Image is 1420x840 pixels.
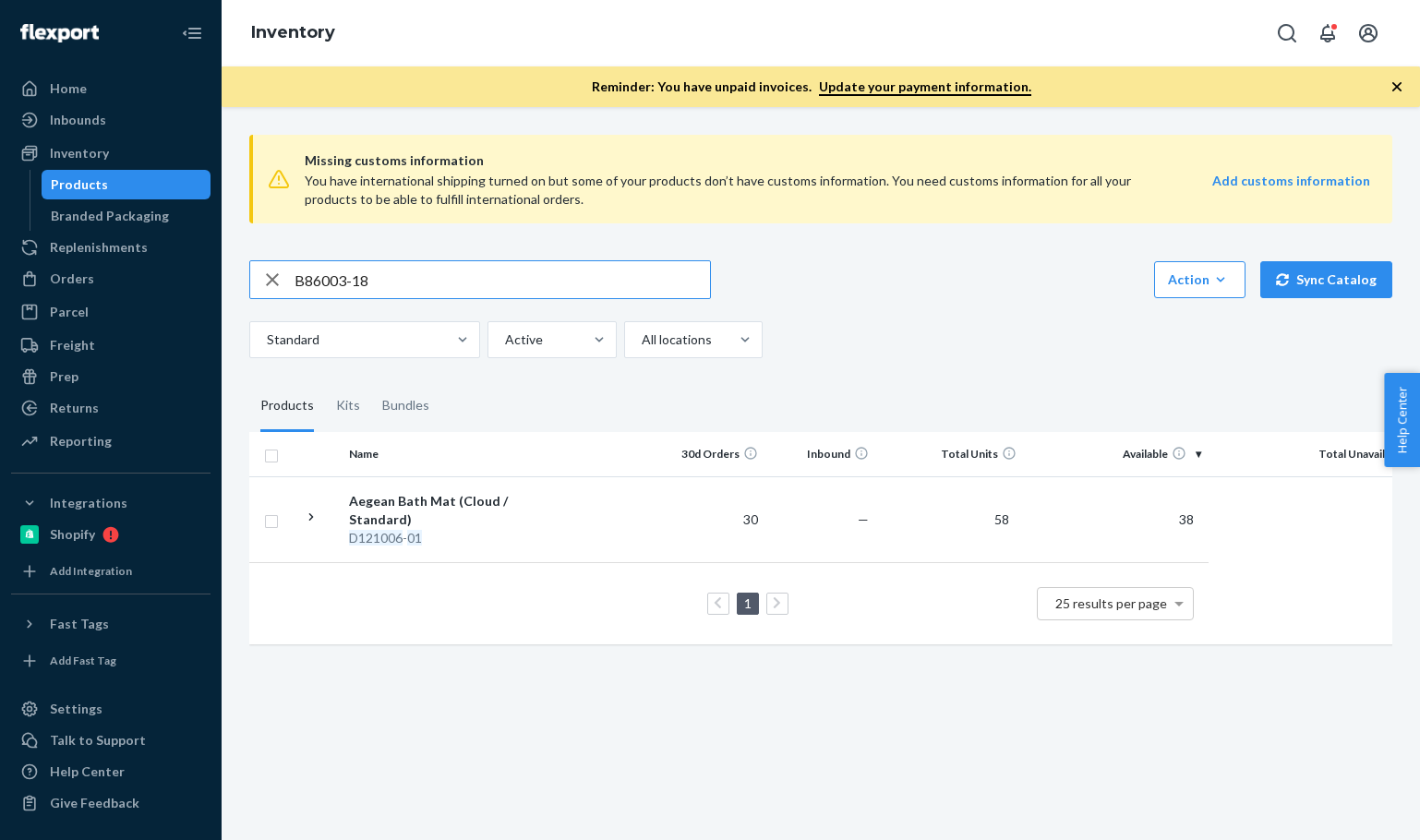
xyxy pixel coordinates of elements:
input: Active [503,330,505,349]
input: Search inventory by name or sku [295,261,710,298]
div: Settings [50,700,102,718]
a: Prep [11,362,211,391]
div: Branded Packaging [51,207,169,225]
th: Total Units [876,432,1024,476]
a: Inventory [251,22,335,42]
button: Talk to Support [11,726,211,755]
a: Freight [11,330,211,360]
th: Name [342,432,549,476]
a: Add customs information [1212,172,1370,209]
a: Home [11,74,211,103]
button: Help Center [1384,373,1420,467]
em: D121006 [349,530,403,546]
span: — [858,511,869,527]
div: Add Fast Tag [50,653,116,668]
p: Reminder: You have unpaid invoices. [592,78,1031,96]
div: Freight [50,336,95,354]
img: Flexport logo [20,24,99,42]
div: Add Integration [50,563,132,579]
div: Reporting [50,432,112,450]
div: Orders [50,270,94,288]
a: Replenishments [11,233,211,262]
th: 30d Orders [655,432,765,476]
div: You have international shipping turned on but some of your products don’t have customs informatio... [305,172,1157,209]
a: Returns [11,393,211,423]
a: Shopify [11,520,211,549]
div: Returns [50,399,99,417]
th: Available [1024,432,1209,476]
strong: Add customs information [1212,173,1370,188]
a: Add Integration [11,557,211,586]
ol: breadcrumbs [236,6,350,60]
div: Home [50,79,87,98]
div: Inventory [50,144,109,162]
button: Open account menu [1350,15,1387,52]
div: Inbounds [50,111,106,129]
a: Branded Packaging [42,201,211,231]
div: Integrations [50,494,127,512]
div: Prep [50,367,78,386]
button: Action [1154,261,1246,298]
th: Inbound [765,432,876,476]
a: Settings [11,694,211,724]
a: Update your payment information. [819,78,1031,96]
input: Standard [265,330,267,349]
div: Bundles [382,380,429,432]
span: 58 [987,511,1017,527]
div: Products [51,175,108,194]
button: Fast Tags [11,609,211,639]
div: Aegean Bath Mat (Cloud / Standard) [349,492,542,529]
div: Fast Tags [50,615,109,633]
div: Action [1168,270,1232,289]
a: Help Center [11,757,211,786]
a: Page 1 is your current page [740,595,755,611]
button: Sync Catalog [1260,261,1392,298]
div: Shopify [50,525,95,544]
div: Parcel [50,303,89,321]
a: Add Fast Tag [11,646,211,676]
span: Missing customs information [305,150,1370,172]
a: Products [42,170,211,199]
a: Inventory [11,138,211,168]
a: Orders [11,264,211,294]
div: Products [260,380,314,432]
button: Open notifications [1309,15,1346,52]
button: Open Search Box [1269,15,1306,52]
div: - [349,529,542,547]
div: Replenishments [50,238,148,257]
em: 01 [407,530,422,546]
button: Give Feedback [11,788,211,818]
div: Talk to Support [50,731,146,750]
a: Parcel [11,297,211,327]
input: All locations [640,330,642,349]
a: Reporting [11,426,211,456]
iframe: Opens a widget where you can chat to one of our agents [1303,785,1402,831]
button: Integrations [11,488,211,518]
span: 25 results per page [1055,595,1167,611]
div: Kits [336,380,360,432]
div: Help Center [50,762,125,781]
button: Close Navigation [174,15,211,52]
a: Inbounds [11,105,211,135]
span: 38 [1172,511,1201,527]
td: 30 [655,476,765,562]
div: Give Feedback [50,794,139,812]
